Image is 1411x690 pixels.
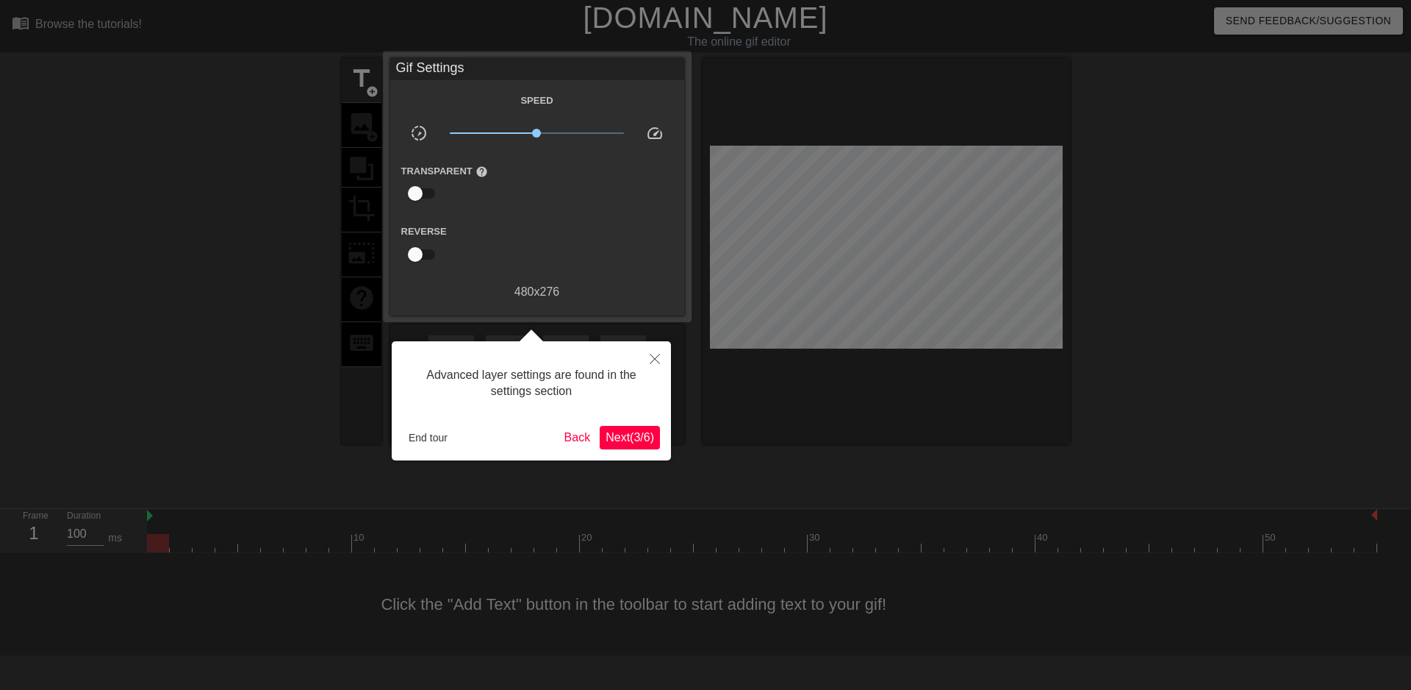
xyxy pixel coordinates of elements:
button: Close [639,341,671,375]
button: Next [600,426,660,449]
span: Next ( 3 / 6 ) [606,431,654,444]
button: Back [559,426,597,449]
div: Advanced layer settings are found in the settings section [403,352,660,415]
button: End tour [403,427,453,449]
